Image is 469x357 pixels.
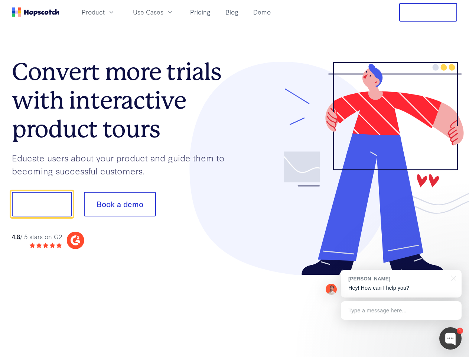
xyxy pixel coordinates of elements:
a: Pricing [187,6,214,18]
div: 1 [457,328,463,334]
button: Free Trial [399,3,457,22]
span: Use Cases [133,7,163,17]
div: [PERSON_NAME] [348,275,447,282]
a: Blog [222,6,241,18]
div: Type a message here... [341,301,462,320]
p: Educate users about your product and guide them to becoming successful customers. [12,151,235,177]
button: Product [77,6,120,18]
button: Show me! [12,192,72,216]
h1: Convert more trials with interactive product tours [12,58,235,143]
a: Home [12,7,59,17]
strong: 4.8 [12,232,20,241]
span: Product [82,7,105,17]
div: / 5 stars on G2 [12,232,62,241]
p: Hey! How can I help you? [348,284,454,292]
a: Demo [250,6,274,18]
img: Mark Spera [326,284,337,295]
button: Use Cases [128,6,178,18]
button: Book a demo [84,192,156,216]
